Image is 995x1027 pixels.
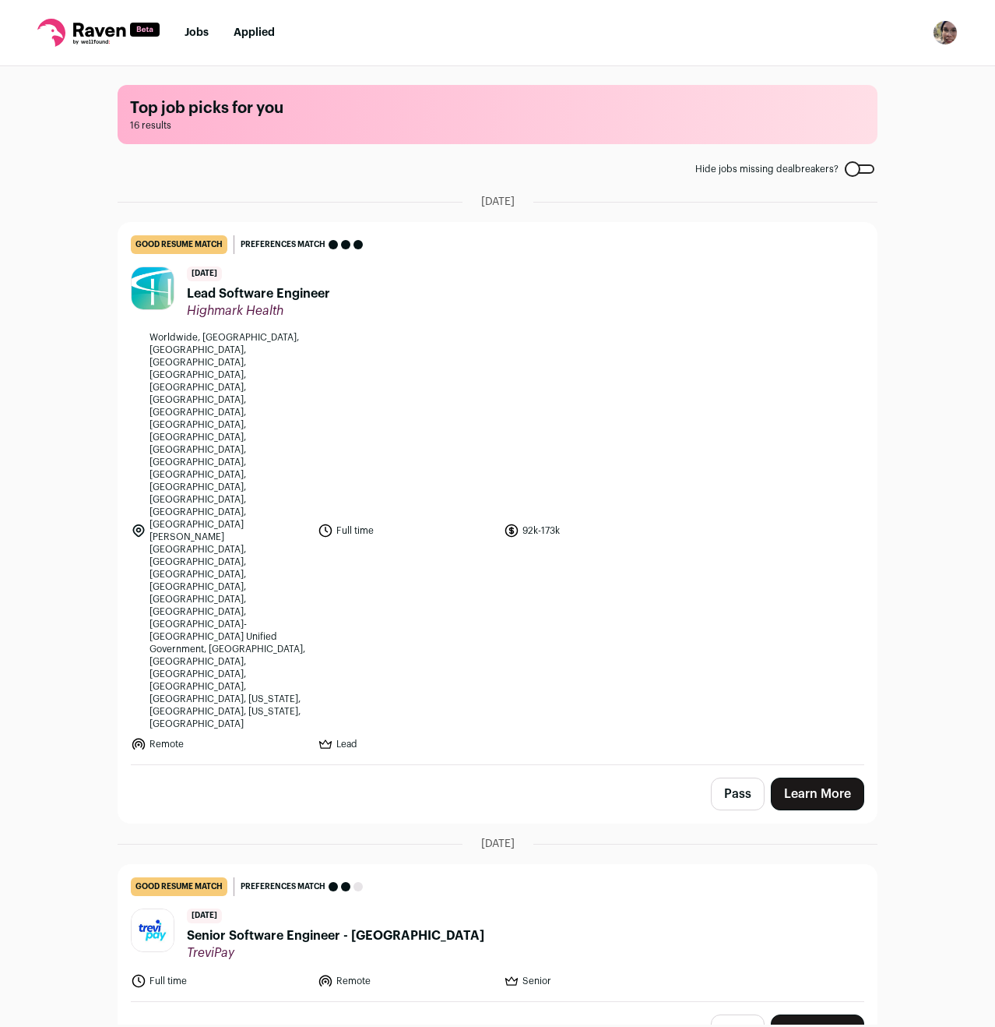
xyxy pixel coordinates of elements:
h1: Top job picks for you [130,97,865,119]
a: good resume match Preferences match [DATE] Senior Software Engineer - [GEOGRAPHIC_DATA] TreviPay ... [118,865,877,1001]
span: [DATE] [187,909,222,923]
button: Pass [711,778,765,810]
span: 16 results [130,119,865,132]
a: good resume match Preferences match [DATE] Lead Software Engineer Highmark Health Worldwide, [GEO... [118,223,877,764]
span: Highmark Health [187,303,330,319]
a: Jobs [185,27,209,38]
li: Remote [131,736,308,752]
div: good resume match [131,877,227,896]
img: 4f23c7783100371af185fa92525c32d6d5ec880cc7df53d41251040ba53e29c2.jpg [132,909,174,951]
li: Full time [131,973,308,989]
button: Open dropdown [933,20,958,45]
span: Preferences match [241,237,325,252]
span: Hide jobs missing dealbreakers? [695,163,839,175]
span: TreviPay [187,945,484,961]
a: Applied [234,27,275,38]
li: Lead [318,736,495,752]
div: good resume match [131,235,227,254]
span: [DATE] [187,266,222,281]
li: Remote [318,973,495,989]
li: 92k-173k [504,331,681,730]
span: Preferences match [241,879,325,895]
img: bdb68eade52ba153e348bd0dd550823203319740f560973f6b1e00830d0ad2e3.jpg [132,267,174,309]
span: Lead Software Engineer [187,284,330,303]
li: Worldwide, [GEOGRAPHIC_DATA], [GEOGRAPHIC_DATA], [GEOGRAPHIC_DATA], [GEOGRAPHIC_DATA], [GEOGRAPHI... [131,331,308,730]
li: Senior [504,973,681,989]
span: Senior Software Engineer - [GEOGRAPHIC_DATA] [187,926,484,945]
a: Learn More [771,778,864,810]
span: [DATE] [481,194,515,210]
img: 12985765-medium_jpg [933,20,958,45]
li: Full time [318,331,495,730]
span: [DATE] [481,836,515,852]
